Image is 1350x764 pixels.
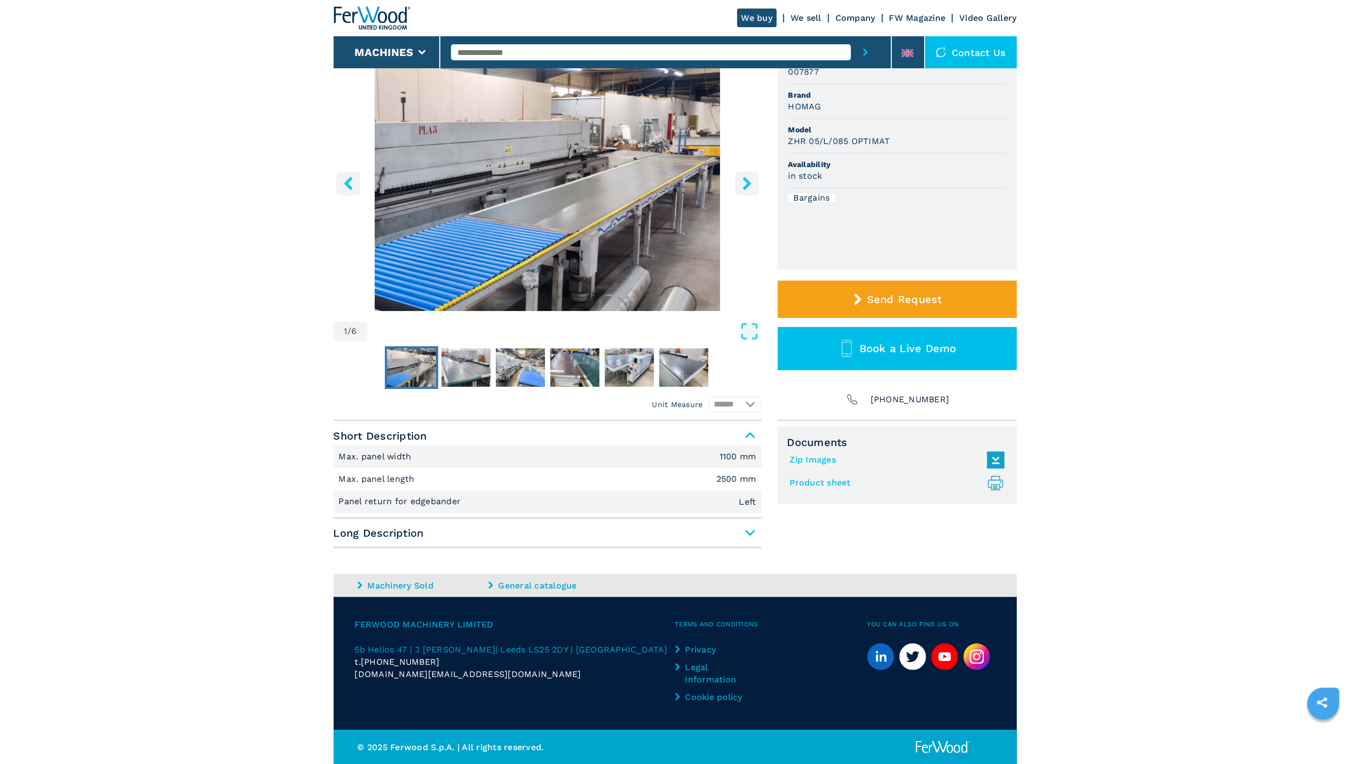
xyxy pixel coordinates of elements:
[931,643,958,670] a: youtube
[1305,716,1342,756] iframe: Chat
[778,327,1017,370] button: Book a Live Demo
[334,52,762,311] img: Panel Return Systems HOMAG ZHR 05/L/085 OPTIMAT
[675,643,750,656] a: Privacy
[871,392,950,407] span: [PHONE_NUMBER]
[1309,689,1336,716] a: sharethis
[788,170,823,182] h3: in stock
[835,13,875,23] a: Company
[845,392,860,407] img: Phone
[334,426,762,445] span: Short Description
[739,498,756,506] em: Left
[788,90,1006,100] span: Brand
[334,6,410,30] img: Ferwood
[355,668,581,680] span: [DOMAIN_NAME][EMAIL_ADDRESS][DOMAIN_NAME]
[354,46,413,59] button: Machines
[336,171,360,195] button: left-button
[334,346,762,389] nav: Thumbnail Navigation
[494,346,547,389] button: Go to Slide 3
[936,47,946,58] img: Contact us
[334,52,762,311] div: Go to Slide 1
[889,13,946,23] a: FW Magazine
[859,342,957,355] span: Book a Live Demo
[851,36,880,68] button: submit-button
[355,643,675,656] a: 5b Helios 47 | 3 [PERSON_NAME]| Leeds LS25 2DY | [GEOGRAPHIC_DATA]
[355,618,675,631] span: Ferwood Machinery Limited
[788,124,1006,135] span: Model
[925,36,1017,68] div: Contact us
[791,13,822,23] a: We sell
[550,348,599,387] img: 20fcdafc66b0055ebb3a179675f39395
[899,643,926,670] a: twitter
[790,474,999,492] a: Product sheet
[339,496,464,507] p: Panel return for edgebander
[867,618,996,631] span: You can also find us on
[778,281,1017,318] button: Send Request
[737,9,777,27] a: We buy
[496,348,545,387] img: ca85d0cdb77f50be0e6f68592e45741a
[964,643,990,670] img: Instagram
[603,346,656,389] button: Go to Slide 5
[358,579,486,592] a: Machinery Sold
[788,135,890,147] h3: ZHR 05/L/085 OPTIMAT
[959,13,1016,23] a: Video Gallery
[361,656,440,668] span: [PHONE_NUMBER]
[441,348,491,387] img: 4768b3184dd8ddfe5e4f40aa63f1917e
[675,691,750,703] a: Cookie policy
[355,656,675,668] div: t.
[334,445,762,513] div: Short Description
[914,741,972,754] img: Ferwood
[788,194,835,202] div: Bargains
[735,171,759,195] button: right-button
[652,399,703,410] em: Unit Measure
[675,618,867,631] span: Terms and Conditions
[788,100,822,113] h3: HOMAG
[790,451,999,469] a: Zip Images
[358,741,675,753] p: © 2025 Ferwood S.p.A. | All rights reserved.
[439,346,493,389] button: Go to Slide 2
[339,473,418,485] p: Max. panel length
[385,346,438,389] button: Go to Slide 1
[370,322,759,341] button: Open Fullscreen
[351,327,357,336] span: 6
[548,346,602,389] button: Go to Slide 4
[788,159,1006,170] span: Availability
[387,348,436,387] img: 468f1742fd88408649979b49bb8e813a
[348,327,351,336] span: /
[334,523,762,543] span: Long Description
[339,451,414,463] p: Max. panel width
[657,346,710,389] button: Go to Slide 6
[788,66,819,78] h3: 007877
[605,348,654,387] img: b458b3ac25843fcf5e0998f66102e92a
[355,644,496,655] span: 5b Helios 47 | 3 [PERSON_NAME]
[488,579,617,592] a: General catalogue
[659,348,708,387] img: cfccb0fbb5ba7e51c670513d8eb21055
[867,643,894,670] a: linkedin
[344,327,348,336] span: 1
[675,661,750,686] a: Legal Information
[495,644,667,655] span: | Leeds LS25 2DY | [GEOGRAPHIC_DATA]
[716,475,756,483] em: 2500 mm
[867,293,942,306] span: Send Request
[720,452,756,461] em: 1100 mm
[787,436,1007,449] span: Documents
